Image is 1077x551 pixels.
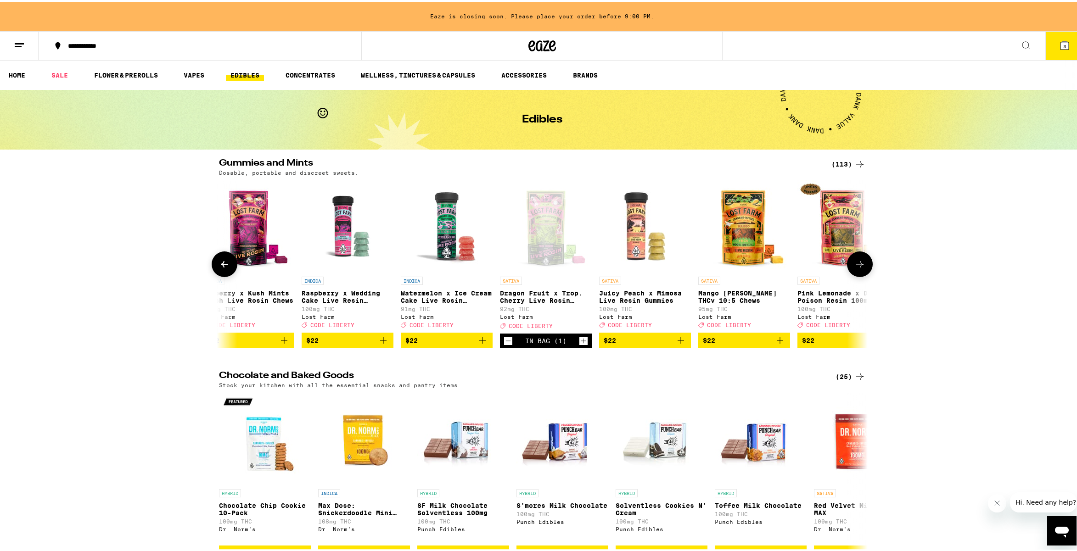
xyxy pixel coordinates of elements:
p: SATIVA [500,275,522,283]
span: $22 [207,335,219,342]
p: 95mg THC [698,304,790,310]
a: Open page for Pink Lemonade x Durban Poison Resin 100mg from Lost Farm [797,178,889,331]
h2: Chocolate and Baked Goods [219,369,820,380]
a: Open page for Solventless Cookies N' Cream from Punch Edibles [616,391,707,543]
iframe: Message from company [1010,490,1077,511]
div: Lost Farm [401,312,493,318]
p: Watermelon x Ice Cream Cake Live Rosin Gummies [401,288,493,302]
span: CODE LIBERTY [707,320,751,326]
img: Punch Edibles - Solventless Cookies N' Cream [616,391,707,483]
a: SALE [47,68,73,79]
div: Punch Edibles [616,524,707,530]
a: Open page for Max Dose: Snickerdoodle Mini Cookie - Indica from Dr. Norm's [318,391,410,543]
p: Dragon Fruit x Trop. Cherry Live Rosin Chews [500,288,592,302]
p: 100mg THC [599,304,691,310]
a: Open page for Raspberry x Wedding Cake Live Resin Gummies from Lost Farm [302,178,393,331]
span: $22 [405,335,418,342]
p: Mango [PERSON_NAME] THCv 10:5 Chews [698,288,790,302]
p: Red Velvet Mini Cookie MAX [814,500,906,515]
p: Pomberry x Kush Mints Punch Live Rosin Chews [202,288,294,302]
a: FLOWER & PREROLLS [90,68,163,79]
p: INDICA [302,275,324,283]
a: BRANDS [568,68,602,79]
p: SATIVA [814,487,836,495]
a: Open page for Dragon Fruit x Trop. Cherry Live Rosin Chews from Lost Farm [500,178,592,332]
div: Lost Farm [698,312,790,318]
a: Open page for Watermelon x Ice Cream Cake Live Rosin Gummies from Lost Farm [401,178,493,331]
img: Lost Farm - Pink Lemonade x Durban Poison Resin 100mg [797,178,889,270]
a: WELLNESS, TINCTURES & CAPSULES [356,68,480,79]
p: SATIVA [797,275,819,283]
a: Open page for SF Milk Chocolate Solventless 100mg from Punch Edibles [417,391,509,543]
a: (113) [831,157,865,168]
a: VAPES [179,68,209,79]
p: 108mg THC [318,517,410,523]
span: $22 [604,335,616,342]
p: 100mg THC [202,304,294,310]
div: Punch Edibles [417,524,509,530]
p: Pink Lemonade x Durban Poison Resin 100mg [797,288,889,302]
button: Add to bag [797,331,889,346]
div: Lost Farm [599,312,691,318]
button: Add to bag [698,331,790,346]
p: Max Dose: Snickerdoodle Mini Cookie - Indica [318,500,410,515]
p: INDICA [318,487,340,495]
p: 100mg THC [516,509,608,515]
p: SATIVA [698,275,720,283]
p: 100mg THC [417,517,509,523]
div: Punch Edibles [715,517,807,523]
img: Lost Farm - Watermelon x Ice Cream Cake Live Rosin Gummies [401,178,493,270]
button: Decrement [504,334,513,344]
p: Solventless Cookies N' Cream [616,500,707,515]
span: CODE LIBERTY [608,320,652,326]
img: Punch Edibles - SF Milk Chocolate Solventless 100mg [417,391,509,483]
img: Lost Farm - Mango Jack Herer THCv 10:5 Chews [698,178,790,270]
img: Punch Edibles - S'mores Milk Chocolate [516,391,608,483]
a: Open page for Red Velvet Mini Cookie MAX from Dr. Norm's [814,391,906,543]
img: Punch Edibles - Toffee Milk Chocolate [715,391,807,483]
p: INDICA [401,275,423,283]
a: Open page for Toffee Milk Chocolate from Punch Edibles [715,391,807,543]
p: S'mores Milk Chocolate [516,500,608,507]
span: $22 [802,335,814,342]
img: Lost Farm - Pomberry x Kush Mints Punch Live Rosin Chews [202,178,294,270]
p: Raspberry x Wedding Cake Live Resin Gummies [302,288,393,302]
button: Add to bag [599,331,691,346]
p: SATIVA [599,275,621,283]
p: INDICA [202,275,224,283]
p: Juicy Peach x Mimosa Live Resin Gummies [599,288,691,302]
p: 100mg THC [219,517,311,523]
span: $22 [703,335,715,342]
p: Dosable, portable and discreet sweets. [219,168,359,174]
div: Lost Farm [797,312,889,318]
div: Lost Farm [500,312,592,318]
img: Dr. Norm's - Red Velvet Mini Cookie MAX [814,391,906,483]
a: (25) [836,369,865,380]
p: 91mg THC [401,304,493,310]
a: ACCESSORIES [497,68,551,79]
p: 100mg THC [616,517,707,523]
button: Add to bag [302,331,393,346]
p: Chocolate Chip Cookie 10-Pack [219,500,311,515]
p: HYBRID [616,487,638,495]
span: CODE LIBERTY [310,320,354,326]
div: Dr. Norm's [219,524,311,530]
img: Lost Farm - Raspberry x Wedding Cake Live Resin Gummies [302,178,393,270]
div: Lost Farm [302,312,393,318]
div: In Bag (1) [525,335,567,343]
img: Dr. Norm's - Max Dose: Snickerdoodle Mini Cookie - Indica [318,391,410,483]
p: Stock your kitchen with all the essential snacks and pantry items. [219,380,461,386]
a: EDIBLES [226,68,264,79]
p: HYBRID [417,487,439,495]
p: 100mg THC [797,304,889,310]
p: 100mg THC [814,517,906,523]
div: Punch Edibles [516,517,608,523]
p: 92mg THC [500,304,592,310]
a: CONCENTRATES [281,68,340,79]
button: Add to bag [401,331,493,346]
img: Lost Farm - Juicy Peach x Mimosa Live Resin Gummies [599,178,691,270]
a: Open page for Pomberry x Kush Mints Punch Live Rosin Chews from Lost Farm [202,178,294,331]
h2: Gummies and Mints [219,157,820,168]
